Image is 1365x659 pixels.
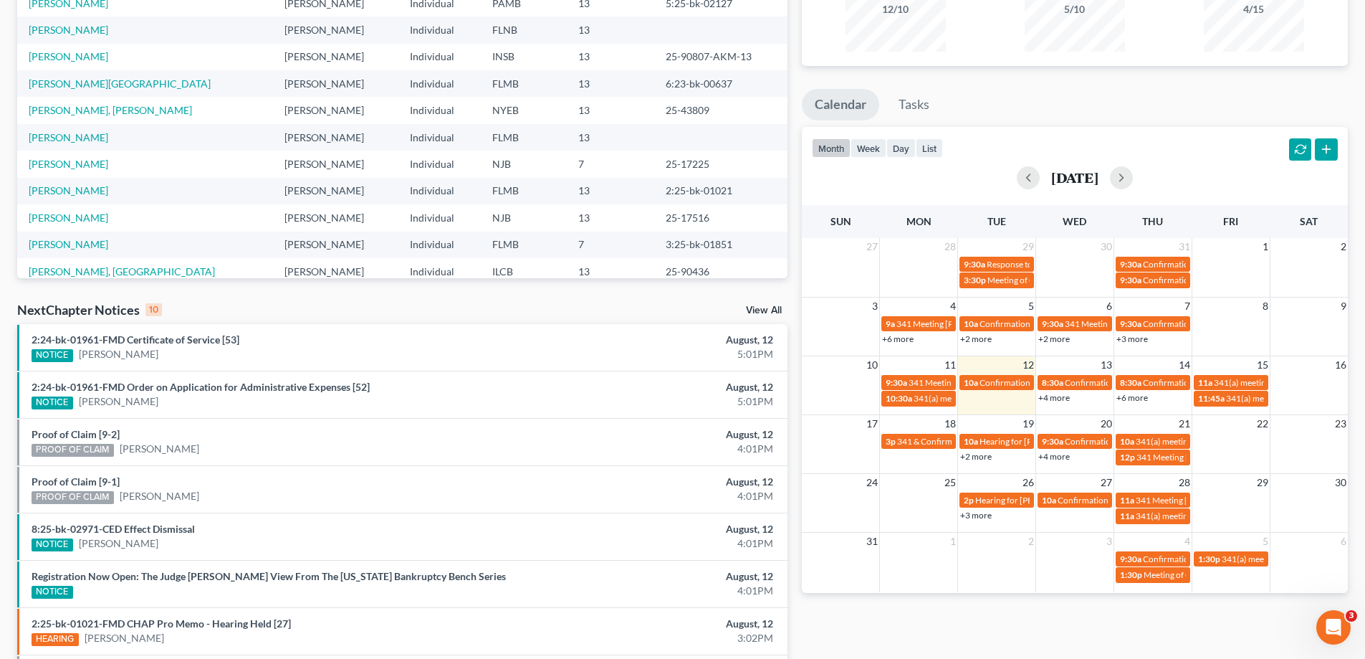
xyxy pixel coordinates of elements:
[1099,415,1113,432] span: 20
[654,70,787,97] td: 6:23-bk-00637
[1300,215,1318,227] span: Sat
[398,258,481,285] td: Individual
[535,380,773,394] div: August, 12
[29,212,108,224] a: [PERSON_NAME]
[32,633,79,646] div: HEARING
[145,303,162,316] div: 10
[1120,275,1141,285] span: 9:30a
[32,349,73,362] div: NOTICE
[654,204,787,231] td: 25-17516
[535,427,773,442] div: August, 12
[1051,170,1098,185] h2: [DATE]
[567,124,654,151] td: 13
[1177,238,1192,255] span: 31
[481,124,567,151] td: FLMB
[567,178,654,204] td: 13
[481,44,567,70] td: INSB
[398,16,481,43] td: Individual
[29,24,108,36] a: [PERSON_NAME]
[896,318,1012,329] span: 341 Meeting [PERSON_NAME]
[980,318,1129,329] span: Confirmation hearing [PERSON_NAME]
[1120,452,1135,463] span: 12p
[886,377,907,388] span: 9:30a
[964,377,978,388] span: 10a
[535,347,773,361] div: 5:01PM
[32,491,114,504] div: PROOF OF CLAIM
[1120,554,1141,564] span: 9:30a
[567,258,654,285] td: 13
[1021,238,1035,255] span: 29
[29,104,192,116] a: [PERSON_NAME], [PERSON_NAME]
[85,631,164,645] a: [PERSON_NAME]
[32,617,291,630] a: 2:25-bk-01021-FMD CHAP Pro Memo - Hearing Held [27]
[567,70,654,97] td: 13
[398,124,481,151] td: Individual
[1339,298,1348,315] span: 9
[32,570,506,582] a: Registration Now Open: The Judge [PERSON_NAME] View From The [US_STATE] Bankruptcy Bench Series
[654,97,787,123] td: 25-43809
[964,275,986,285] span: 3:30p
[29,184,108,196] a: [PERSON_NAME]
[535,489,773,503] div: 4:01PM
[1120,436,1134,447] span: 10a
[964,436,978,447] span: 10a
[481,16,567,43] td: FLNB
[567,204,654,231] td: 13
[1105,298,1113,315] span: 6
[886,436,896,447] span: 3p
[1177,356,1192,374] span: 14
[1198,377,1212,388] span: 11a
[32,586,73,599] div: NOTICE
[964,495,974,506] span: 2p
[1261,238,1270,255] span: 1
[273,16,398,43] td: [PERSON_NAME]
[1042,377,1063,388] span: 8:30a
[1063,215,1086,227] span: Wed
[1065,318,1181,329] span: 341 Meeting [PERSON_NAME]
[535,333,773,347] div: August, 12
[1333,474,1348,491] span: 30
[567,232,654,258] td: 7
[865,474,879,491] span: 24
[1099,238,1113,255] span: 30
[535,394,773,409] div: 5:01PM
[1143,318,1294,329] span: Confirmation Hearing [PERSON_NAME]
[535,475,773,489] div: August, 12
[886,393,912,404] span: 10:30a
[1143,275,1294,285] span: Confirmation Hearing [PERSON_NAME]
[865,238,879,255] span: 27
[802,89,879,120] a: Calendar
[1116,392,1148,403] a: +6 more
[1042,436,1063,447] span: 9:30a
[1143,377,1293,388] span: Confirmation hearing [PERSON_NAME]
[32,523,195,535] a: 8:25-bk-02971-CED Effect Dismissal
[481,232,567,258] td: FLMB
[1255,356,1270,374] span: 15
[273,258,398,285] td: [PERSON_NAME]
[1183,298,1192,315] span: 7
[1065,377,1216,388] span: Confirmation Hearing [PERSON_NAME]
[32,381,370,393] a: 2:24-bk-01961-FMD Order on Application for Administrative Expenses [52]
[865,356,879,374] span: 10
[1038,333,1070,344] a: +2 more
[654,44,787,70] td: 25-90807-AKM-13
[481,97,567,123] td: NYEB
[975,495,1087,506] span: Hearing for [PERSON_NAME]
[886,89,942,120] a: Tasks
[897,436,1072,447] span: 341 & Confirmation Hearing [PERSON_NAME]
[535,617,773,631] div: August, 12
[481,204,567,231] td: NJB
[1038,451,1070,462] a: +4 more
[654,232,787,258] td: 3:25-bk-01851
[273,70,398,97] td: [PERSON_NAME]
[29,158,108,170] a: [PERSON_NAME]
[32,475,120,488] a: Proof of Claim [9-1]
[909,377,1025,388] span: 341 Meeting [PERSON_NAME]
[535,569,773,584] div: August, 12
[1136,495,1252,506] span: 341 Meeting [PERSON_NAME]
[1120,377,1141,388] span: 8:30a
[1316,610,1351,645] iframe: Intercom live chat
[481,151,567,177] td: NJB
[654,258,787,285] td: 25-90436
[1038,392,1070,403] a: +4 more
